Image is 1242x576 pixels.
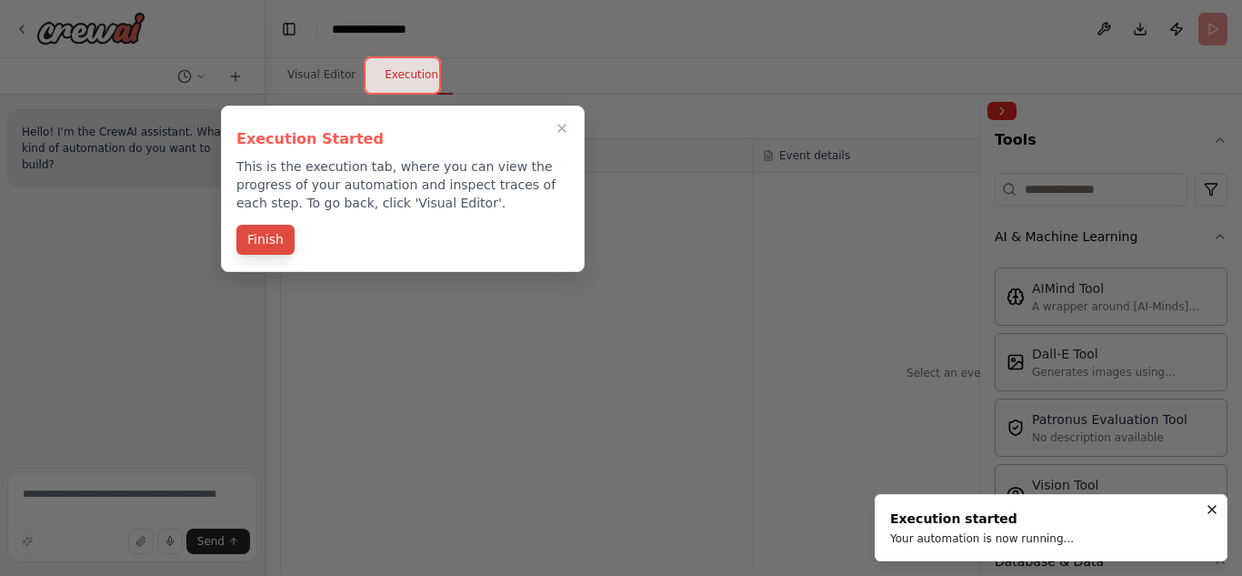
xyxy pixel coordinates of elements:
div: Execution started [890,510,1074,528]
button: Finish [236,225,295,255]
p: This is the execution tab, where you can view the progress of your automation and inspect traces ... [236,157,569,212]
div: Your automation is now running... [890,531,1074,546]
button: Hide left sidebar [276,16,302,42]
button: Close walkthrough [551,117,573,139]
h3: Execution Started [236,128,569,150]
